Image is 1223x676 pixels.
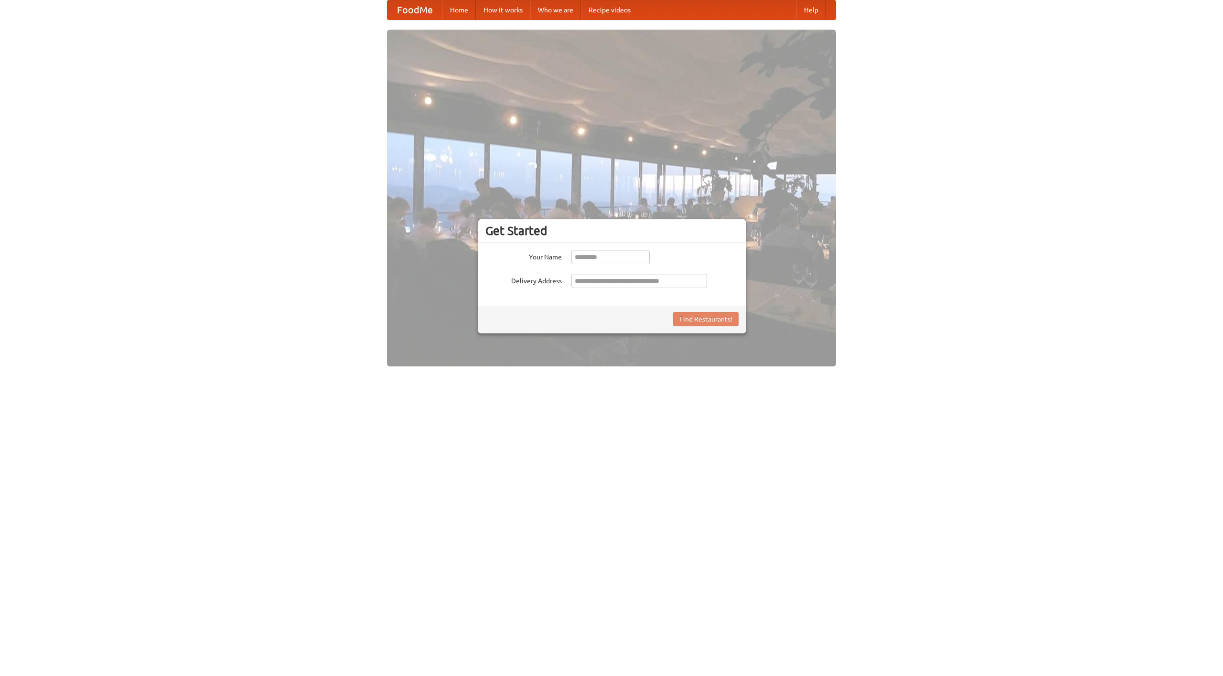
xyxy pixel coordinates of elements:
a: Recipe videos [581,0,638,20]
a: Home [442,0,476,20]
a: How it works [476,0,530,20]
label: Your Name [485,250,562,262]
a: FoodMe [387,0,442,20]
h3: Get Started [485,224,739,238]
a: Help [796,0,826,20]
button: Find Restaurants! [673,312,739,326]
a: Who we are [530,0,581,20]
label: Delivery Address [485,274,562,286]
